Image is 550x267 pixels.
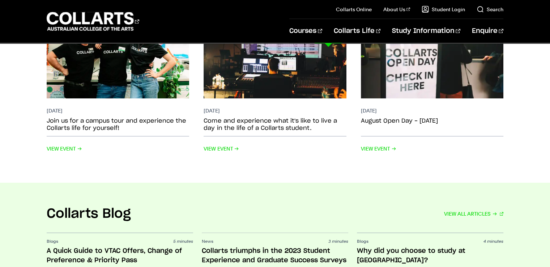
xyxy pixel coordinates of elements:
[444,209,503,219] a: VIEW ALL ARTICLES
[204,144,239,154] span: View Event
[47,107,189,114] p: [DATE]
[204,107,346,114] p: [DATE]
[47,144,82,154] span: View Event
[47,13,189,154] a: [DATE] Join us for a campus tour and experience the Collarts life for yourself! View Event
[202,246,348,265] h3: Collarts triumphs in the 2023 Student Experience and Graduate Success Surveys
[204,117,346,132] h2: Come and experience what it's like to live a day in the life of a Collarts student.
[472,19,503,43] a: Enquire
[202,239,213,243] span: News
[477,6,503,13] a: Search
[383,6,410,13] a: About Us
[357,246,503,265] h3: Why did you choose to study at [GEOGRAPHIC_DATA]?
[173,239,193,243] span: 5 minutes
[361,117,503,132] h2: August Open Day - [DATE]
[392,19,460,43] a: Study Information
[204,13,346,154] a: [DATE] Come and experience what it's like to live a day in the life of a Collarts student. View E...
[289,19,322,43] a: Courses
[47,11,139,32] div: Go to homepage
[361,144,396,154] span: View Event
[336,6,372,13] a: Collarts Online
[47,117,189,132] h2: Join us for a campus tour and experience the Collarts life for yourself!
[361,107,503,114] p: [DATE]
[361,13,503,154] a: [DATE] August Open Day - [DATE] View Event
[422,6,465,13] a: Student Login
[47,239,58,243] span: Blogs
[357,239,368,243] span: Blogs
[483,239,503,243] span: 4 minutes
[47,206,131,222] h2: Collarts Blog
[47,246,193,265] h3: A Quick Guide to VTAC Offers, Change of Preference & Priority Pass
[334,19,380,43] a: Collarts Life
[328,239,348,243] span: 3 minutes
